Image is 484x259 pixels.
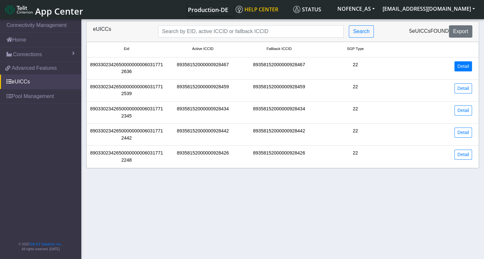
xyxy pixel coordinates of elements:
[317,150,394,164] div: 22
[236,6,243,13] img: knowledge.svg
[454,128,472,138] a: Detail
[236,6,278,13] span: Help center
[293,6,300,13] img: status.svg
[454,61,472,71] a: Detail
[317,105,394,119] div: 22
[13,51,42,58] span: Connections
[412,28,430,34] span: eUICCs
[88,83,165,97] div: 89033023426500000000060317712539
[317,128,394,142] div: 22
[454,150,472,160] a: Detail
[293,6,321,13] span: Status
[165,105,241,119] div: 89358152000000928434
[188,6,228,14] span: Production-DE
[241,105,317,119] div: 89358152000000928434
[165,128,241,142] div: 89358152000000928442
[454,105,472,116] a: Detail
[379,3,479,15] button: [EMAIL_ADDRESS][DOMAIN_NAME]
[5,5,33,15] img: logo-telit-cinterion-gw-new.png
[158,25,344,38] input: Search...
[165,150,241,164] div: 89358152000000928426
[192,46,214,52] span: Active ICCID
[241,61,317,75] div: 89358152000000928467
[165,61,241,75] div: 89358152000000928467
[334,3,379,15] button: NOFENCE_AS
[5,3,82,17] a: App Center
[88,105,165,119] div: 89033023426500000000060317712345
[165,83,241,97] div: 89358152000000928459
[29,242,62,246] a: Telit IoT Solutions, Inc.
[241,150,317,164] div: 89358152000000928426
[124,46,129,52] span: Eid
[233,3,291,16] a: Help center
[88,61,165,75] div: 89033023426500000000060317712636
[317,83,394,97] div: 22
[88,128,165,142] div: 89033023426500000000060317712442
[349,25,374,38] button: Search
[453,29,468,34] span: Export
[35,5,83,17] span: App Center
[317,61,394,75] div: 22
[88,150,165,164] div: 89033023426500000000060317712248
[88,25,153,38] div: eUICCs
[409,28,412,34] span: 5
[430,28,449,34] span: found
[267,46,292,52] span: Fallback ICCID
[291,3,334,16] a: Status
[454,83,472,93] a: Detail
[241,83,317,97] div: 89358152000000928459
[241,128,317,142] div: 89358152000000928442
[188,3,228,16] a: Your current platform instance
[347,46,364,52] span: SGP Type
[12,64,57,72] span: Advanced Features
[449,25,472,38] button: Export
